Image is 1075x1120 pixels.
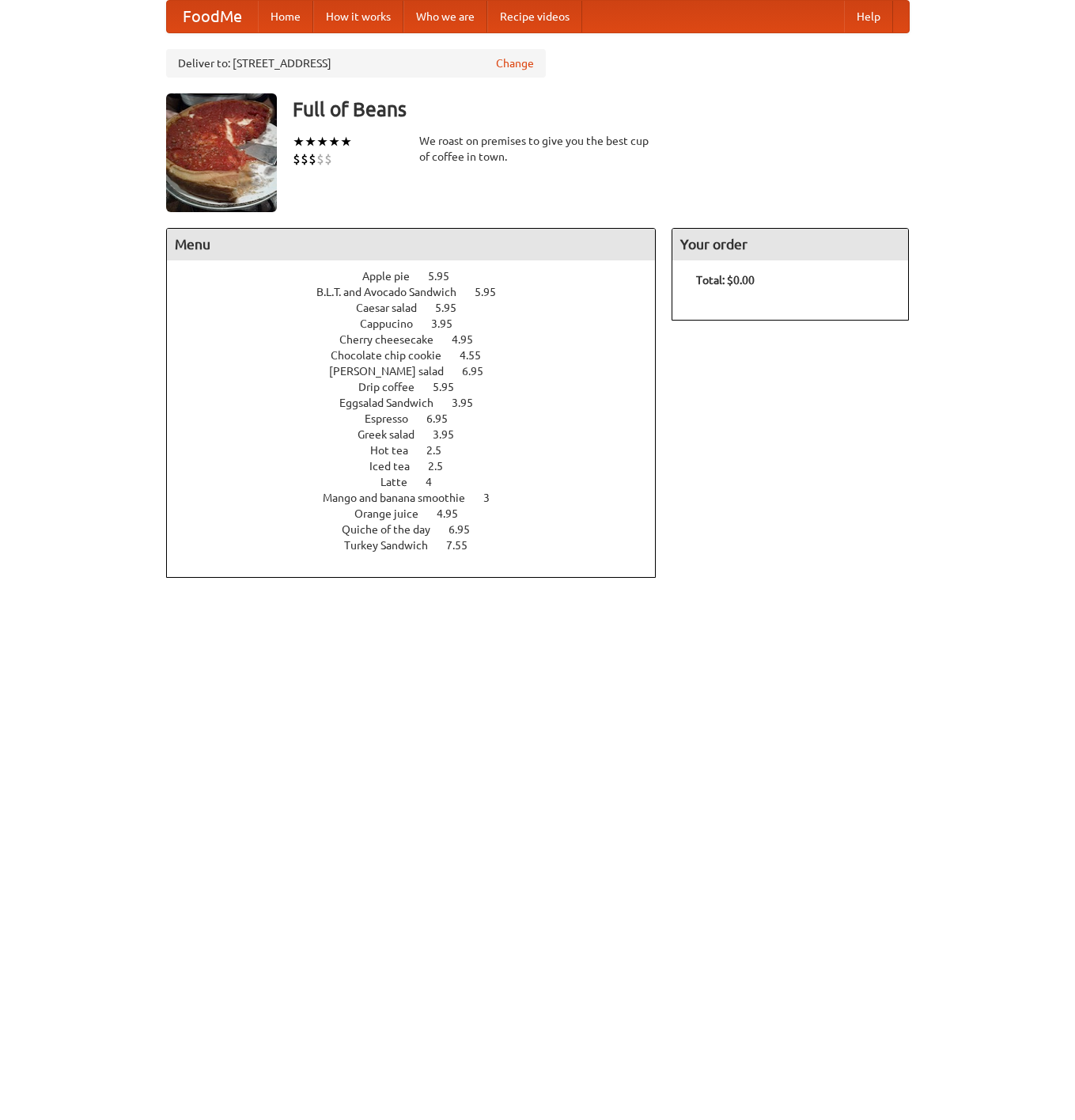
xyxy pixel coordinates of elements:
span: 4.95 [437,507,474,520]
a: [PERSON_NAME] salad 6.95 [329,365,513,378]
a: Apple pie 5.95 [362,270,479,283]
span: 5.95 [428,270,465,283]
li: $ [324,150,332,168]
a: Hot tea 2.5 [370,444,471,457]
span: 5.95 [475,286,512,298]
span: Hot tea [370,444,424,457]
a: Caesar salad 5.95 [356,302,486,314]
h4: Your order [672,229,908,260]
span: 3 [483,492,505,504]
span: [PERSON_NAME] salad [329,365,460,378]
span: Greek salad [358,428,430,441]
a: Espresso 6.95 [365,412,477,425]
span: 4.55 [460,349,497,362]
span: Cherry cheesecake [339,333,449,346]
span: 3.95 [452,397,489,409]
span: 5.95 [435,302,472,314]
li: $ [301,150,308,168]
li: $ [308,150,316,168]
a: Who we are [403,1,487,32]
span: B.L.T. and Avocado Sandwich [316,286,472,298]
a: Change [496,55,534,71]
a: Help [844,1,893,32]
span: Apple pie [362,270,426,283]
a: Orange juice 4.95 [354,507,487,520]
span: Drip coffee [358,381,430,393]
span: 2.5 [428,460,459,473]
a: Iced tea 2.5 [369,460,472,473]
span: Eggsalad Sandwich [339,397,449,409]
span: 3.95 [433,428,470,441]
span: 6.95 [449,523,486,536]
a: Quiche of the day 6.95 [342,523,499,536]
a: B.L.T. and Avocado Sandwich 5.95 [316,286,525,298]
span: Quiche of the day [342,523,446,536]
div: We roast on premises to give you the best cup of coffee in town. [419,133,657,165]
li: ★ [305,133,316,150]
span: Chocolate chip cookie [331,349,457,362]
span: 3.95 [431,317,468,330]
a: Recipe videos [487,1,582,32]
h4: Menu [167,229,656,260]
span: Iced tea [369,460,426,473]
li: $ [316,150,324,168]
li: ★ [293,133,305,150]
span: Latte [380,476,423,488]
b: Total: $0.00 [696,274,755,287]
img: angular.jpg [166,93,277,212]
span: 6.95 [462,365,499,378]
span: 4.95 [452,333,489,346]
span: 7.55 [446,539,483,552]
span: Mango and banana smoothie [323,492,481,504]
a: FoodMe [167,1,258,32]
span: 6.95 [426,412,464,425]
a: Mango and banana smoothie 3 [323,492,519,504]
h3: Full of Beans [293,93,910,125]
li: $ [293,150,301,168]
li: ★ [316,133,328,150]
a: How it works [313,1,403,32]
span: 4 [426,476,448,488]
a: Latte 4 [380,476,461,488]
span: Orange juice [354,507,434,520]
a: Turkey Sandwich 7.55 [344,539,497,552]
span: 5.95 [433,381,470,393]
span: Caesar salad [356,302,433,314]
span: Espresso [365,412,424,425]
span: Cappucino [360,317,429,330]
a: Drip coffee 5.95 [358,381,483,393]
a: Cappucino 3.95 [360,317,482,330]
span: Turkey Sandwich [344,539,444,552]
a: Cherry cheesecake 4.95 [339,333,502,346]
a: Greek salad 3.95 [358,428,483,441]
a: Chocolate chip cookie 4.55 [331,349,510,362]
li: ★ [340,133,352,150]
li: ★ [328,133,340,150]
span: 2.5 [426,444,457,457]
a: Eggsalad Sandwich 3.95 [339,397,502,409]
div: Deliver to: [STREET_ADDRESS] [166,49,546,78]
a: Home [258,1,313,32]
